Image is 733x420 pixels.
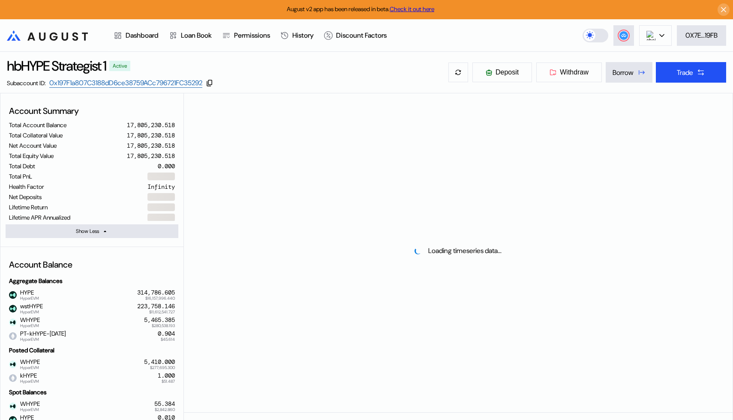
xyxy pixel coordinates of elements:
[17,289,39,300] span: HYPE
[9,121,66,129] div: Total Account Balance
[20,296,39,301] span: HyperEVM
[137,289,175,296] div: 314,786.605
[287,5,434,13] span: August v2 app has been released in beta.
[685,31,718,40] div: 0X7E...19FB
[161,337,175,342] span: $45.614
[149,310,175,314] span: $11,612,541.727
[496,69,519,76] span: Deposit
[14,336,18,340] img: hyperevm-CUbfO1az.svg
[7,79,46,87] div: Subaccount ID:
[292,31,314,40] div: History
[20,310,43,314] span: HyperEVM
[49,78,202,88] a: 0x197F1a807C3188dD6ce38759ACc796721FC35292
[7,57,106,75] div: hbHYPE Strategist 1
[147,183,175,191] div: Infinity
[9,193,42,201] div: Net Deposits
[164,20,217,51] a: Loan Book
[113,63,127,69] div: Active
[154,400,175,408] div: 55.384
[9,360,17,368] img: _UP3jBsi_400x400.jpg
[14,364,18,368] img: hyperevm-CUbfO1az.svg
[144,358,175,366] div: 5,410.000
[9,173,32,180] div: Total PnL
[158,162,175,170] div: 0.000
[17,316,40,328] span: WHYPE
[144,316,175,324] div: 5,465.385
[108,20,164,51] a: Dashboard
[158,330,175,337] div: 0.904
[20,379,39,384] span: HyperEVM
[9,203,48,211] div: Lifetime Return
[6,256,178,274] div: Account Balance
[152,324,175,328] span: $280,538.193
[76,228,99,235] div: Show Less
[17,358,40,369] span: WHYPE
[20,337,66,342] span: HyperEVM
[9,131,63,139] div: Total Collateral Value
[158,372,175,379] div: 1.000
[9,305,17,313] img: hyperliquid.png
[17,303,43,314] span: wstHYPE
[472,62,532,83] button: Deposit
[390,5,434,13] a: Check it out here
[145,296,175,301] span: $16,157,996.440
[127,131,175,139] div: 17,805,230.518
[150,366,175,370] span: $277,695.300
[415,247,421,254] img: pending
[20,366,40,370] span: HyperEVM
[181,31,212,40] div: Loan Book
[9,152,54,160] div: Total Equity Value
[677,68,693,77] div: Trade
[9,291,17,299] img: hyperliquid.jpg
[336,31,387,40] div: Discount Factors
[646,31,656,40] img: chain logo
[9,374,17,382] img: empty-token.png
[162,379,175,384] span: $51.487
[17,400,40,411] span: WHYPE
[560,69,589,76] span: Withdraw
[127,121,175,129] div: 17,805,230.518
[6,343,178,357] div: Posted Collateral
[14,295,18,299] img: hyperevm-CUbfO1az.svg
[127,142,175,149] div: 17,805,230.518
[6,385,178,399] div: Spot Balances
[428,246,502,255] div: Loading timeseries data...
[20,408,40,412] span: HyperEVM
[9,332,17,340] img: empty-token.png
[20,324,40,328] span: HyperEVM
[14,406,18,410] img: hyperevm-CUbfO1az.svg
[17,330,66,341] span: PT-kHYPE-[DATE]
[14,378,18,382] img: hyperevm-CUbfO1az.svg
[234,31,270,40] div: Permissions
[126,31,159,40] div: Dashboard
[9,214,70,221] div: Lifetime APR Annualized
[217,20,275,51] a: Permissions
[17,372,39,383] span: kHYPE
[319,20,392,51] a: Discount Factors
[639,25,672,46] button: chain logo
[9,402,17,410] img: _UP3jBsi_400x400.jpg
[14,322,18,326] img: hyperevm-CUbfO1az.svg
[606,62,652,83] button: Borrow
[9,142,57,149] div: Net Account Value
[9,319,17,326] img: _UP3jBsi_400x400.jpg
[137,303,175,310] div: 223,758.146
[536,62,602,83] button: Withdraw
[6,102,178,120] div: Account Summary
[275,20,319,51] a: History
[677,25,726,46] button: 0X7E...19FB
[155,408,175,412] span: $2,842.860
[9,183,44,191] div: Health Factor
[127,152,175,160] div: 17,805,230.518
[6,274,178,288] div: Aggregate Balances
[613,68,634,77] div: Borrow
[6,224,178,238] button: Show Less
[14,308,18,313] img: hyperevm-CUbfO1az.svg
[9,162,35,170] div: Total Debt
[656,62,726,83] button: Trade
